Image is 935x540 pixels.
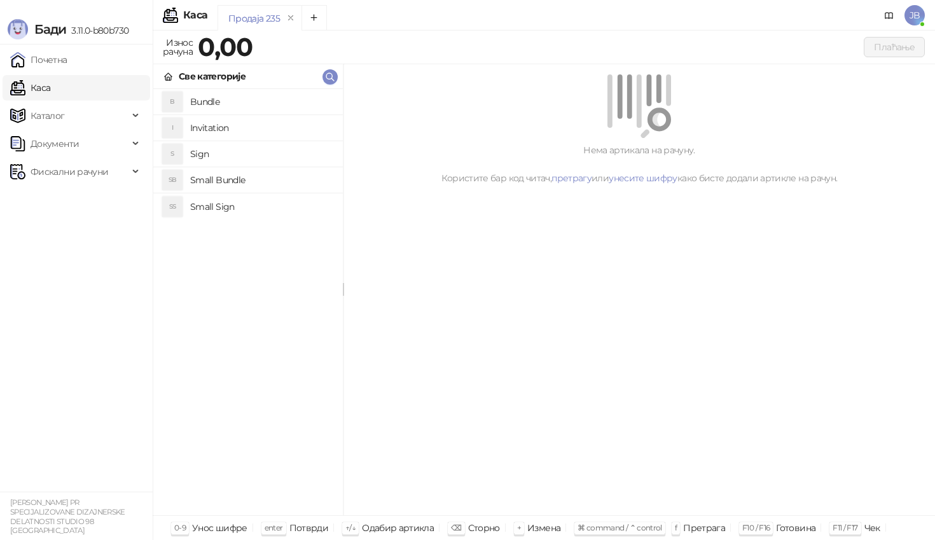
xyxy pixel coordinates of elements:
[198,31,253,62] strong: 0,00
[265,523,283,532] span: enter
[162,197,183,217] div: SS
[179,69,246,83] div: Све категорије
[864,520,880,536] div: Чек
[10,47,67,73] a: Почетна
[192,520,247,536] div: Унос шифре
[879,5,899,25] a: Документација
[162,92,183,112] div: B
[10,75,50,100] a: Каса
[162,118,183,138] div: I
[451,523,461,532] span: ⌫
[345,523,356,532] span: ↑/↓
[527,520,560,536] div: Измена
[10,498,125,535] small: [PERSON_NAME] PR SPECIJALIZOVANE DIZAJNERSKE DELATNOSTI STUDIO 98 [GEOGRAPHIC_DATA]
[683,520,725,536] div: Претрага
[776,520,815,536] div: Готовина
[517,523,521,532] span: +
[282,13,299,24] button: remove
[153,89,343,515] div: grid
[190,197,333,217] h4: Small Sign
[359,143,920,185] div: Нема артикала на рачуну. Користите бар код читач, или како бисте додали артикле на рачун.
[578,523,662,532] span: ⌘ command / ⌃ control
[190,92,333,112] h4: Bundle
[190,118,333,138] h4: Invitation
[289,520,329,536] div: Потврди
[190,144,333,164] h4: Sign
[31,159,108,184] span: Фискални рачуни
[904,5,925,25] span: JB
[160,34,195,60] div: Износ рачуна
[34,22,66,37] span: Бади
[551,172,592,184] a: претрагу
[190,170,333,190] h4: Small Bundle
[609,172,677,184] a: унесите шифру
[183,10,207,20] div: Каса
[864,37,925,57] button: Плаћање
[228,11,280,25] div: Продаја 235
[468,520,500,536] div: Сторно
[362,520,434,536] div: Одабир артикла
[675,523,677,532] span: f
[174,523,186,532] span: 0-9
[301,5,327,31] button: Add tab
[8,19,28,39] img: Logo
[833,523,857,532] span: F11 / F17
[162,170,183,190] div: SB
[66,25,128,36] span: 3.11.0-b80b730
[742,523,770,532] span: F10 / F16
[31,103,65,128] span: Каталог
[162,144,183,164] div: S
[31,131,79,156] span: Документи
